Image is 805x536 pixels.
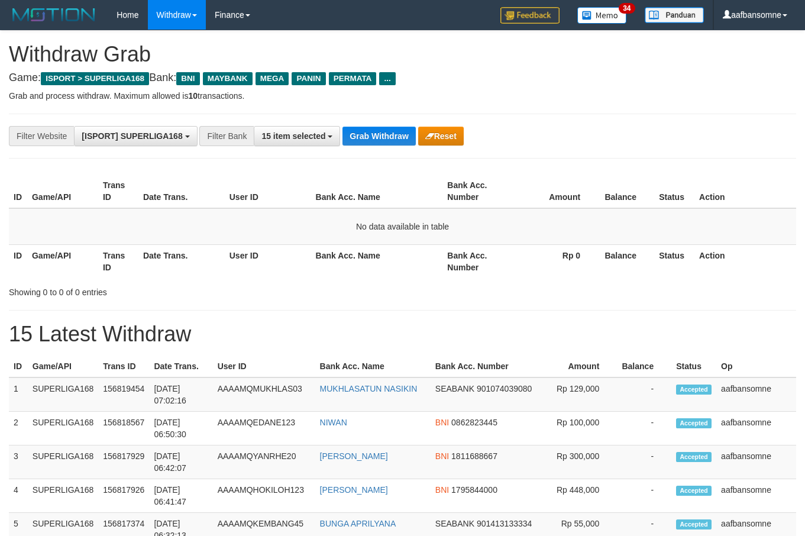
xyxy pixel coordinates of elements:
td: 156818567 [98,412,149,445]
a: BUNGA APRILYANA [320,519,396,528]
span: PANIN [292,72,325,85]
th: ID [9,175,27,208]
th: Rp 0 [513,244,598,278]
td: AAAAMQMUKHLAS03 [213,377,315,412]
td: SUPERLIGA168 [28,412,99,445]
td: AAAAMQYANRHE20 [213,445,315,479]
td: No data available in table [9,208,796,245]
th: Bank Acc. Name [311,175,443,208]
span: Accepted [676,452,712,462]
strong: 10 [188,91,198,101]
th: Bank Acc. Name [311,244,443,278]
th: Bank Acc. Number [442,175,513,208]
td: - [617,412,671,445]
th: Trans ID [98,175,138,208]
span: Accepted [676,486,712,496]
h1: 15 Latest Withdraw [9,322,796,346]
td: aafbansomne [716,412,796,445]
th: Bank Acc. Name [315,356,431,377]
th: Amount [544,356,618,377]
th: Game/API [27,175,98,208]
button: Reset [418,127,464,146]
th: Status [671,356,716,377]
th: User ID [225,244,311,278]
div: Showing 0 to 0 of 0 entries [9,282,326,298]
p: Grab and process withdraw. Maximum allowed is transactions. [9,90,796,102]
td: [DATE] 06:41:47 [149,479,212,513]
th: Balance [598,175,654,208]
button: 15 item selected [254,126,340,146]
th: Op [716,356,796,377]
h4: Game: Bank: [9,72,796,84]
span: Accepted [676,418,712,428]
span: Copy 901413133334 to clipboard [477,519,532,528]
th: Trans ID [98,244,138,278]
td: aafbansomne [716,445,796,479]
td: AAAAMQEDANE123 [213,412,315,445]
td: 1 [9,377,28,412]
img: MOTION_logo.png [9,6,99,24]
img: panduan.png [645,7,704,23]
button: [ISPORT] SUPERLIGA168 [74,126,197,146]
a: NIWAN [320,418,347,427]
a: [PERSON_NAME] [320,485,388,495]
th: Balance [617,356,671,377]
span: ... [379,72,395,85]
button: Grab Withdraw [342,127,415,146]
th: Action [694,175,796,208]
span: BNI [435,418,449,427]
h1: Withdraw Grab [9,43,796,66]
img: Feedback.jpg [500,7,560,24]
td: 156819454 [98,377,149,412]
td: 3 [9,445,28,479]
img: Button%20Memo.svg [577,7,627,24]
td: 2 [9,412,28,445]
td: Rp 300,000 [544,445,618,479]
td: [DATE] 06:50:30 [149,412,212,445]
span: Copy 0862823445 to clipboard [451,418,497,427]
th: User ID [225,175,311,208]
span: Copy 1795844000 to clipboard [451,485,497,495]
th: Bank Acc. Number [442,244,513,278]
span: BNI [435,485,449,495]
a: MUKHLASATUN NASIKIN [320,384,418,393]
th: Date Trans. [138,244,225,278]
td: AAAAMQHOKILOH123 [213,479,315,513]
td: - [617,377,671,412]
td: 156817929 [98,445,149,479]
td: SUPERLIGA168 [28,445,99,479]
th: Action [694,244,796,278]
span: PERMATA [329,72,377,85]
td: - [617,479,671,513]
th: Status [654,175,694,208]
td: aafbansomne [716,479,796,513]
th: ID [9,356,28,377]
td: SUPERLIGA168 [28,479,99,513]
td: Rp 129,000 [544,377,618,412]
th: ID [9,244,27,278]
span: BNI [435,451,449,461]
span: MEGA [256,72,289,85]
td: Rp 448,000 [544,479,618,513]
td: aafbansomne [716,377,796,412]
span: Copy 1811688667 to clipboard [451,451,497,461]
th: Bank Acc. Number [431,356,544,377]
td: SUPERLIGA168 [28,377,99,412]
td: - [617,445,671,479]
span: SEABANK [435,519,474,528]
span: 34 [619,3,635,14]
span: ISPORT > SUPERLIGA168 [41,72,149,85]
th: Status [654,244,694,278]
span: Accepted [676,385,712,395]
span: Accepted [676,519,712,529]
span: BNI [176,72,199,85]
div: Filter Website [9,126,74,146]
span: 15 item selected [261,131,325,141]
div: Filter Bank [199,126,254,146]
span: [ISPORT] SUPERLIGA168 [82,131,182,141]
span: SEABANK [435,384,474,393]
th: Amount [513,175,598,208]
a: [PERSON_NAME] [320,451,388,461]
span: Copy 901074039080 to clipboard [477,384,532,393]
td: [DATE] 07:02:16 [149,377,212,412]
